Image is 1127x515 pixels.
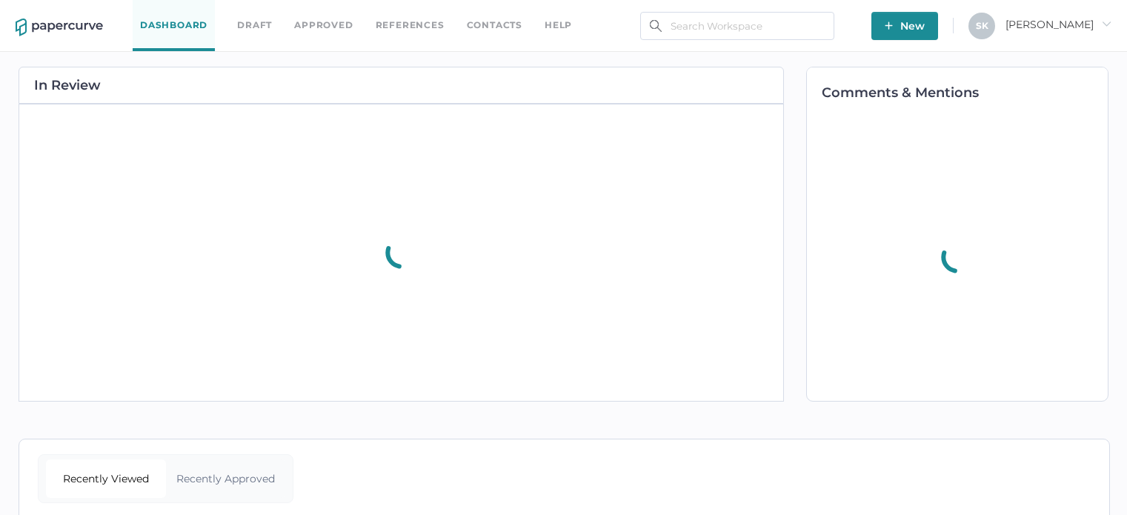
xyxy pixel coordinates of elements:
img: search.bf03fe8b.svg [650,20,662,32]
button: New [871,12,938,40]
i: arrow_right [1101,19,1111,29]
img: plus-white.e19ec114.svg [885,21,893,30]
h2: In Review [34,79,101,92]
span: S K [976,20,988,31]
div: animation [371,219,432,287]
a: Contacts [467,17,522,33]
input: Search Workspace [640,12,834,40]
a: References [376,17,445,33]
a: Approved [294,17,353,33]
span: New [885,12,925,40]
img: papercurve-logo-colour.7244d18c.svg [16,19,103,36]
h2: Comments & Mentions [822,86,1107,99]
div: Recently Approved [166,459,286,498]
span: [PERSON_NAME] [1005,18,1111,31]
a: Draft [237,17,272,33]
div: help [545,17,572,33]
div: animation [927,223,988,291]
div: Recently Viewed [46,459,166,498]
